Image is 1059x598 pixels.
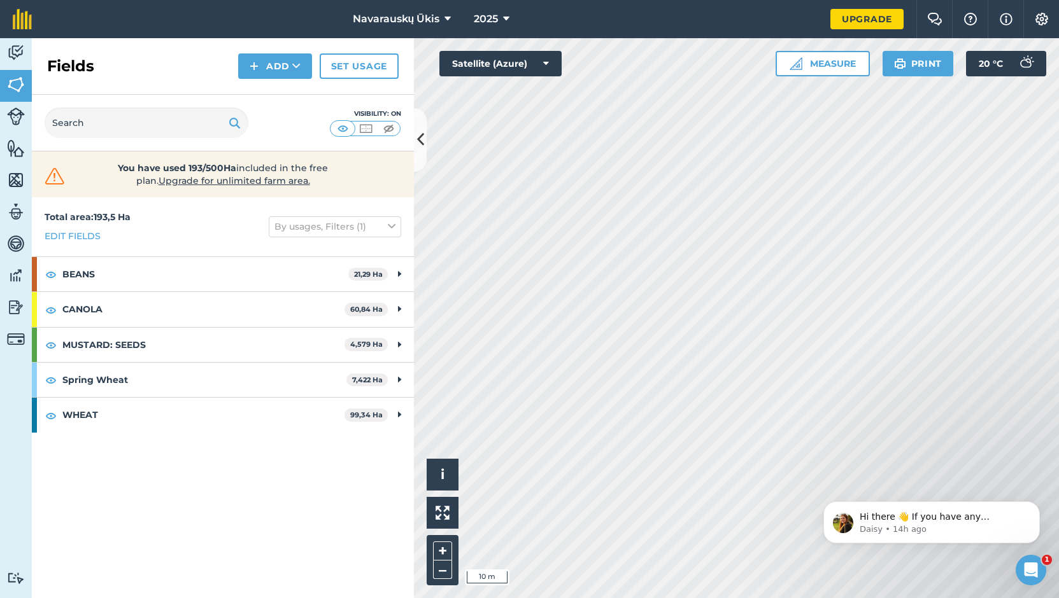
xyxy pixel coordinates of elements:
span: i [441,466,444,482]
img: Four arrows, one pointing top left, one top right, one bottom right and the last bottom left [436,506,450,520]
strong: 60,84 Ha [350,305,383,314]
img: A question mark icon [963,13,978,25]
strong: Spring Wheat [62,363,346,397]
strong: Total area : 193,5 Ha [45,211,131,223]
strong: You have used 193/500Ha [118,162,236,174]
strong: WHEAT [62,398,345,432]
strong: CANOLA [62,292,345,326]
img: svg+xml;base64,PHN2ZyB4bWxucz0iaHR0cDovL3d3dy53My5vcmcvMjAwMC9zdmciIHdpZHRoPSIxOSIgaGVpZ2h0PSIyNC... [894,56,906,71]
img: svg+xml;base64,PD94bWwgdmVyc2lvbj0iMS4wIiBlbmNvZGluZz0idXRmLTgiPz4KPCEtLSBHZW5lcmF0b3I6IEFkb2JlIE... [7,330,25,348]
span: included in the free plan . [87,162,359,187]
a: You have used 193/500Haincluded in the free plan.Upgrade for unlimited farm area. [42,162,404,187]
strong: MUSTARD: SEEDS [62,328,345,362]
strong: 99,34 Ha [350,410,383,419]
img: svg+xml;base64,PD94bWwgdmVyc2lvbj0iMS4wIiBlbmNvZGluZz0idXRmLTgiPz4KPCEtLSBHZW5lcmF0b3I6IEFkb2JlIE... [7,108,25,125]
div: Visibility: On [330,109,401,119]
button: Satellite (Azure) [439,51,562,76]
button: 20 °C [966,51,1046,76]
span: Navarauskų Ūkis [353,11,440,27]
button: By usages, Filters (1) [269,216,401,237]
a: Edit fields [45,229,101,243]
iframe: Intercom live chat [1016,555,1046,585]
strong: BEANS [62,257,348,291]
a: Set usage [320,53,399,79]
img: A cog icon [1034,13,1049,25]
img: svg+xml;base64,PHN2ZyB4bWxucz0iaHR0cDovL3d3dy53My5vcmcvMjAwMC9zdmciIHdpZHRoPSIxOCIgaGVpZ2h0PSIyNC... [45,372,57,387]
img: svg+xml;base64,PHN2ZyB4bWxucz0iaHR0cDovL3d3dy53My5vcmcvMjAwMC9zdmciIHdpZHRoPSIxNyIgaGVpZ2h0PSIxNy... [1000,11,1013,27]
img: svg+xml;base64,PD94bWwgdmVyc2lvbj0iMS4wIiBlbmNvZGluZz0idXRmLTgiPz4KPCEtLSBHZW5lcmF0b3I6IEFkb2JlIE... [7,572,25,584]
img: svg+xml;base64,PD94bWwgdmVyc2lvbj0iMS4wIiBlbmNvZGluZz0idXRmLTgiPz4KPCEtLSBHZW5lcmF0b3I6IEFkb2JlIE... [7,234,25,253]
img: svg+xml;base64,PHN2ZyB4bWxucz0iaHR0cDovL3d3dy53My5vcmcvMjAwMC9zdmciIHdpZHRoPSI1MCIgaGVpZ2h0PSI0MC... [381,122,397,135]
img: svg+xml;base64,PHN2ZyB4bWxucz0iaHR0cDovL3d3dy53My5vcmcvMjAwMC9zdmciIHdpZHRoPSIxOCIgaGVpZ2h0PSIyNC... [45,267,57,282]
span: Upgrade for unlimited farm area. [159,175,310,186]
input: Search [45,108,248,138]
img: svg+xml;base64,PHN2ZyB4bWxucz0iaHR0cDovL3d3dy53My5vcmcvMjAwMC9zdmciIHdpZHRoPSIxOCIgaGVpZ2h0PSIyNC... [45,408,57,423]
img: svg+xml;base64,PHN2ZyB4bWxucz0iaHR0cDovL3d3dy53My5vcmcvMjAwMC9zdmciIHdpZHRoPSIzMiIgaGVpZ2h0PSIzMC... [42,167,68,186]
img: svg+xml;base64,PHN2ZyB4bWxucz0iaHR0cDovL3d3dy53My5vcmcvMjAwMC9zdmciIHdpZHRoPSIxOCIgaGVpZ2h0PSIyNC... [45,302,57,317]
a: Upgrade [830,9,904,29]
img: fieldmargin Logo [13,9,32,29]
img: svg+xml;base64,PD94bWwgdmVyc2lvbj0iMS4wIiBlbmNvZGluZz0idXRmLTgiPz4KPCEtLSBHZW5lcmF0b3I6IEFkb2JlIE... [7,43,25,62]
strong: 21,29 Ha [354,270,383,279]
img: Two speech bubbles overlapping with the left bubble in the forefront [927,13,942,25]
button: i [427,459,458,490]
img: svg+xml;base64,PD94bWwgdmVyc2lvbj0iMS4wIiBlbmNvZGluZz0idXRmLTgiPz4KPCEtLSBHZW5lcmF0b3I6IEFkb2JlIE... [7,266,25,285]
img: svg+xml;base64,PHN2ZyB4bWxucz0iaHR0cDovL3d3dy53My5vcmcvMjAwMC9zdmciIHdpZHRoPSI1NiIgaGVpZ2h0PSI2MC... [7,75,25,94]
img: svg+xml;base64,PHN2ZyB4bWxucz0iaHR0cDovL3d3dy53My5vcmcvMjAwMC9zdmciIHdpZHRoPSI1NiIgaGVpZ2h0PSI2MC... [7,139,25,158]
div: WHEAT99,34 Ha [32,398,414,432]
button: Add [238,53,312,79]
img: svg+xml;base64,PD94bWwgdmVyc2lvbj0iMS4wIiBlbmNvZGluZz0idXRmLTgiPz4KPCEtLSBHZW5lcmF0b3I6IEFkb2JlIE... [1013,51,1039,76]
img: svg+xml;base64,PHN2ZyB4bWxucz0iaHR0cDovL3d3dy53My5vcmcvMjAwMC9zdmciIHdpZHRoPSIxOSIgaGVpZ2h0PSIyNC... [229,115,241,130]
span: 2025 [474,11,498,27]
img: svg+xml;base64,PD94bWwgdmVyc2lvbj0iMS4wIiBlbmNvZGluZz0idXRmLTgiPz4KPCEtLSBHZW5lcmF0b3I6IEFkb2JlIE... [7,298,25,317]
button: Print [883,51,954,76]
span: 1 [1042,555,1052,565]
img: svg+xml;base64,PHN2ZyB4bWxucz0iaHR0cDovL3d3dy53My5vcmcvMjAwMC9zdmciIHdpZHRoPSIxOCIgaGVpZ2h0PSIyNC... [45,337,57,352]
div: BEANS21,29 Ha [32,257,414,291]
span: 20 ° C [979,51,1003,76]
button: – [433,560,452,579]
strong: 4,579 Ha [350,340,383,349]
img: svg+xml;base64,PD94bWwgdmVyc2lvbj0iMS4wIiBlbmNvZGluZz0idXRmLTgiPz4KPCEtLSBHZW5lcmF0b3I6IEFkb2JlIE... [7,202,25,221]
div: CANOLA60,84 Ha [32,292,414,326]
img: Ruler icon [790,57,802,70]
img: svg+xml;base64,PHN2ZyB4bWxucz0iaHR0cDovL3d3dy53My5vcmcvMjAwMC9zdmciIHdpZHRoPSI1MCIgaGVpZ2h0PSI0MC... [335,122,351,135]
button: + [433,541,452,560]
div: MUSTARD: SEEDS4,579 Ha [32,328,414,362]
div: Spring Wheat7,422 Ha [32,363,414,397]
h2: Fields [47,56,94,76]
button: Measure [776,51,870,76]
img: svg+xml;base64,PHN2ZyB4bWxucz0iaHR0cDovL3d3dy53My5vcmcvMjAwMC9zdmciIHdpZHRoPSIxNCIgaGVpZ2h0PSIyNC... [250,59,259,74]
img: svg+xml;base64,PHN2ZyB4bWxucz0iaHR0cDovL3d3dy53My5vcmcvMjAwMC9zdmciIHdpZHRoPSI1NiIgaGVpZ2h0PSI2MC... [7,170,25,190]
strong: 7,422 Ha [352,375,383,384]
iframe: Intercom notifications message [804,475,1059,564]
img: svg+xml;base64,PHN2ZyB4bWxucz0iaHR0cDovL3d3dy53My5vcmcvMjAwMC9zdmciIHdpZHRoPSI1MCIgaGVpZ2h0PSI0MC... [358,122,374,135]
